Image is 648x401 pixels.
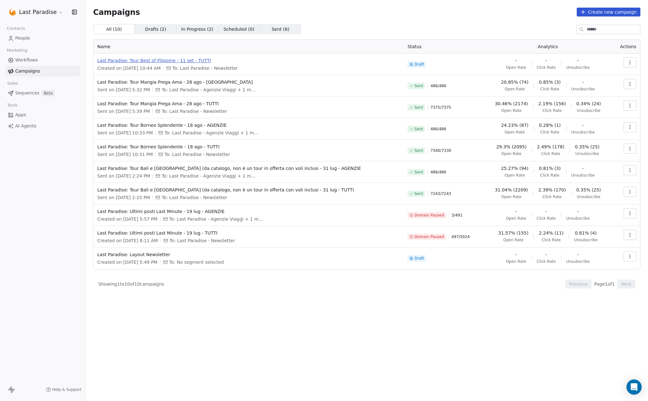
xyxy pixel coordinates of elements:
[452,213,463,218] span: 3 / 491
[404,40,483,54] th: Status
[626,379,642,395] div: Open Intercom Messenger
[414,170,423,175] span: Sent
[577,8,640,16] button: Create new campaign
[566,259,590,264] span: Unsubscribe
[15,123,36,129] span: AI Agents
[506,65,526,70] span: Open Rate
[414,234,444,239] span: Domain Paused
[164,151,230,158] span: To: Last Paradise - Newsletter
[162,108,227,114] span: To: Last Paradise - Newsletter
[501,165,529,171] span: 25.27% (94)
[97,237,158,244] span: Created on [DATE] 8:11 AM
[15,68,40,74] span: Campaigns
[537,259,556,264] span: Click Rate
[15,90,39,96] span: Sequences
[164,130,260,136] span: To: Last Paradise - Agenzie Viaggi + 1 more
[575,230,597,236] span: 0.81% (4)
[430,191,451,196] span: 7243 / 7243
[97,87,150,93] span: Sent on [DATE] 5:32 PM
[15,57,38,63] span: Workflows
[414,213,444,218] span: Domain Paused
[9,8,16,16] img: lastparadise-pittogramma.jpg
[575,151,599,156] span: Unsubscribe
[577,194,600,199] span: Unsubscribe
[566,65,590,70] span: Unsubscribe
[506,259,526,264] span: Open Rate
[414,191,423,196] span: Sent
[537,65,556,70] span: Click Rate
[169,259,224,265] span: To: No segment selected
[97,100,400,107] span: Last Paradise: Tour Mangia Prega Ama - 28 ago - TUTTI
[577,208,579,215] span: -
[539,122,561,128] span: 0.28% (1)
[15,112,26,118] span: Apps
[515,208,517,215] span: -
[539,79,561,85] span: 0.85% (3)
[414,62,424,67] span: Draft
[169,216,264,222] span: To: Last Paradise - Agenzie Viaggi + 1 more
[495,100,528,107] span: 30.46% (2174)
[538,187,566,193] span: 2.39% (170)
[97,79,400,85] span: Last Paradise: Tour Mangia Prega Ama - 28 ago - [GEOGRAPHIC_DATA]
[42,90,55,96] span: Beta
[5,55,80,65] a: Workflows
[501,151,522,156] span: Open Rate
[52,387,81,392] span: Help & Support
[4,46,30,55] span: Marketing
[4,100,20,110] span: Tools
[539,165,561,171] span: 0.81% (3)
[414,83,423,88] span: Sent
[97,187,400,193] span: Last Paradise: Tour Bali e [GEOGRAPHIC_DATA] (da catalogo, non è un tour in offerta con voli incl...
[540,173,559,178] span: Click Rate
[545,57,547,64] span: -
[571,173,595,178] span: Unsubscribe
[582,122,584,128] span: -
[5,110,80,120] a: Apps
[97,57,400,64] span: Last Paradise: Tour Best of Filippine - 11 set - TUTTI
[5,66,80,76] a: Campaigns
[565,280,592,288] button: Previous
[537,216,556,221] span: Click Rate
[97,108,150,114] span: Sent on [DATE] 5:39 PM
[272,26,289,33] span: Sent ( 6 )
[97,216,157,222] span: Created on [DATE] 5:57 PM
[582,165,584,171] span: -
[617,280,635,288] button: Next
[452,234,470,239] span: 497 / 5024
[97,259,157,265] span: Created on [DATE] 5:49 PM
[430,83,446,88] span: 486 / 486
[93,40,404,54] th: Name
[19,8,57,16] span: Last Paradise
[483,40,613,54] th: Analytics
[430,126,446,132] span: 486 / 486
[538,100,566,107] span: 2.19% (156)
[537,144,565,150] span: 2.49% (178)
[5,121,80,131] a: AI Agents
[571,87,595,92] span: Unsubscribe
[541,151,560,156] span: Click Rate
[575,144,600,150] span: 0.35% (25)
[414,105,423,110] span: Sent
[97,122,400,128] span: Last Paradise: Tour Borneo Splendente - 18 ago - AGENZIE
[414,256,424,261] span: Draft
[539,230,564,236] span: 2.24% (11)
[576,100,601,107] span: 0.34% (24)
[93,8,140,16] span: Campaigns
[430,148,451,153] span: 7340 / 7330
[496,144,526,150] span: 29.3% (2095)
[97,173,150,179] span: Sent on [DATE] 2:24 PM
[515,251,517,258] span: -
[542,108,561,113] span: Click Rate
[162,194,227,201] span: To: Last Paradise - Newsletter
[577,251,579,258] span: -
[577,57,579,64] span: -
[505,87,525,92] span: Open Rate
[540,130,559,135] span: Click Rate
[582,79,584,85] span: -
[97,208,400,215] span: Last Paradise: Ultimi posti Last Minute - 19 lug - AGENZIE
[414,148,423,153] span: Sent
[574,237,597,243] span: Unsubscribe
[145,26,166,33] span: Drafts ( 2 )
[97,151,153,158] span: Sent on [DATE] 10:31 PM
[540,87,559,92] span: Click Rate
